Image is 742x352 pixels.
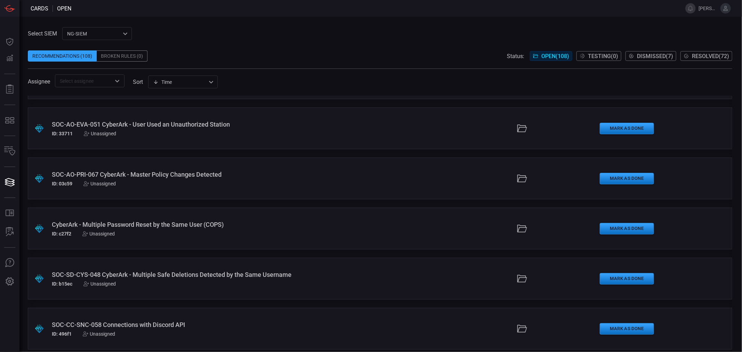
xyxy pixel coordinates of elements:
div: Broken Rules (0) [97,50,147,62]
span: Resolved ( 72 ) [692,53,729,59]
button: Inventory [1,143,18,160]
div: SOC-SD-CYS-048 CyberArk - Multiple Safe Deletions Detected by the Same Username [52,271,310,278]
button: Dismissed(7) [625,51,676,61]
span: Testing ( 0 ) [588,53,618,59]
button: MITRE - Detection Posture [1,112,18,129]
label: Select SIEM [28,30,57,37]
div: Unassigned [83,331,115,337]
div: Unassigned [84,131,116,136]
div: SOC-AO-EVA-051 CyberArk - User Used an Unauthorized Station [52,121,310,128]
label: sort [133,79,143,85]
p: NG-SIEM [67,30,121,37]
div: CyberArk - Multiple Password Reset by the Same User (COPS) [52,221,310,228]
button: Mark as Done [600,123,654,134]
button: Open [112,76,122,86]
button: Mark as Done [600,173,654,184]
span: Cards [31,5,48,12]
h5: ID: 33711 [52,131,73,136]
h5: ID: c27f2 [52,231,71,237]
div: Time [153,79,207,86]
button: Testing(0) [576,51,621,61]
span: Dismissed ( 7 ) [637,53,673,59]
button: Preferences [1,273,18,290]
button: Dashboard [1,33,18,50]
div: Unassigned [83,281,116,287]
button: Ask Us A Question [1,255,18,271]
button: Detections [1,50,18,67]
button: Cards [1,174,18,191]
div: Recommendations (108) [28,50,97,62]
h5: ID: 496f1 [52,331,72,337]
button: Reports [1,81,18,98]
button: Open(108) [530,51,572,61]
input: Select assignee [57,77,111,85]
span: Status: [507,53,524,59]
div: SOC-CC-SNC-058 Connections with Discord API [52,321,310,328]
button: Mark as Done [600,273,654,285]
button: Mark as Done [600,223,654,234]
span: [PERSON_NAME].[PERSON_NAME] [699,6,718,11]
div: Unassigned [82,231,115,237]
div: SOC-AO-PRI-067 CyberArk - Master Policy Changes Detected [52,171,310,178]
button: Resolved(72) [680,51,732,61]
span: open [57,5,71,12]
span: Open ( 108 ) [541,53,569,59]
h5: ID: 03c59 [52,181,72,186]
div: Unassigned [83,181,116,186]
span: Assignee [28,78,50,85]
button: Rule Catalog [1,205,18,222]
button: Mark as Done [600,323,654,335]
h5: ID: b15ec [52,281,72,287]
button: ALERT ANALYSIS [1,224,18,240]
